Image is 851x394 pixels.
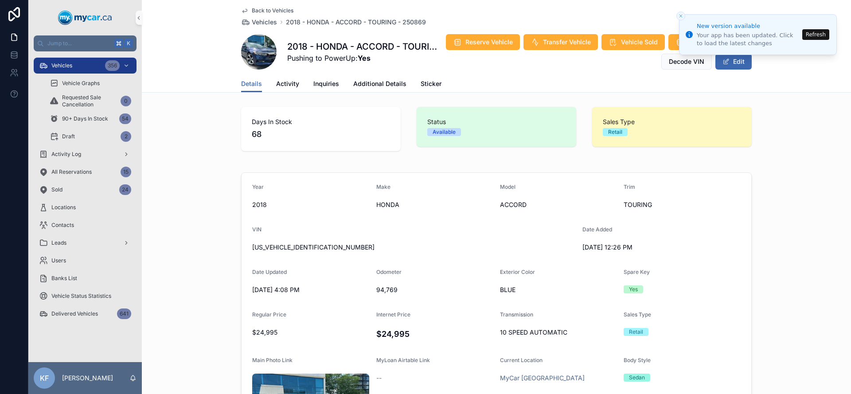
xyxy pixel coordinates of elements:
[51,222,74,229] span: Contacts
[34,35,137,51] button: Jump to...K
[62,133,75,140] span: Draft
[376,269,402,275] span: Odometer
[603,117,741,126] span: Sales Type
[34,306,137,322] a: Delivered Vehicles641
[624,183,635,190] span: Trim
[51,310,98,317] span: Delivered Vehicles
[500,183,515,190] span: Model
[252,269,287,275] span: Date Updated
[51,186,62,193] span: Sold
[62,80,100,87] span: Vehicle Graphs
[34,146,137,162] a: Activity Log
[252,328,369,337] span: $24,995
[715,54,752,70] button: Edit
[252,7,293,14] span: Back to Vehicles
[241,18,277,27] a: Vehicles
[252,128,390,140] span: 68
[276,76,299,94] a: Activity
[252,18,277,27] span: Vehicles
[376,374,382,382] span: --
[629,374,645,382] div: Sedan
[582,243,699,252] span: [DATE] 12:26 PM
[427,117,566,126] span: Status
[47,40,111,47] span: Jump to...
[51,62,72,69] span: Vehicles
[358,54,371,62] strong: Yes
[34,182,137,198] a: Sold24
[34,253,137,269] a: Users
[608,128,622,136] div: Retail
[376,183,390,190] span: Make
[44,129,137,144] a: Draft2
[51,151,81,158] span: Activity Log
[34,58,137,74] a: Vehicles356
[500,374,585,382] a: MyCar [GEOGRAPHIC_DATA]
[697,22,800,31] div: New version available
[500,311,533,318] span: Transmission
[661,54,712,70] button: Decode VIN
[669,57,704,66] span: Decode VIN
[252,183,264,190] span: Year
[252,200,369,209] span: 2018
[62,94,117,108] span: Requested Sale Cancellation
[624,311,651,318] span: Sales Type
[119,184,131,195] div: 24
[376,200,493,209] span: HONDA
[500,357,543,363] span: Current Location
[624,357,651,363] span: Body Style
[44,111,137,127] a: 90+ Days In Stock54
[676,12,685,20] button: Close toast
[62,115,108,122] span: 90+ Days In Stock
[51,168,92,176] span: All Reservations
[376,328,493,340] h4: $24,995
[500,328,617,337] span: 10 SPEED AUTOMATIC
[105,60,120,71] div: 356
[51,293,111,300] span: Vehicle Status Statistics
[543,38,591,47] span: Transfer Vehicle
[621,38,658,47] span: Vehicle Sold
[376,357,430,363] span: MyLoan Airtable Link
[465,38,513,47] span: Reserve Vehicle
[353,79,406,88] span: Additional Details
[40,373,49,383] span: KF
[624,269,650,275] span: Spare Key
[276,79,299,88] span: Activity
[241,7,293,14] a: Back to Vehicles
[34,235,137,251] a: Leads
[117,308,131,319] div: 641
[28,51,142,333] div: scrollable content
[34,270,137,286] a: Banks List
[241,76,262,93] a: Details
[421,79,441,88] span: Sticker
[286,18,426,27] a: 2018 - HONDA - ACCORD - TOURING - 250869
[51,257,66,264] span: Users
[313,79,339,88] span: Inquiries
[433,128,456,136] div: Available
[34,217,137,233] a: Contacts
[313,76,339,94] a: Inquiries
[252,311,286,318] span: Regular Price
[802,29,829,40] button: Refresh
[252,117,390,126] span: Days In Stock
[44,93,137,109] a: Requested Sale Cancellation0
[376,311,410,318] span: Internet Price
[523,34,598,50] button: Transfer Vehicle
[500,269,535,275] span: Exterior Color
[287,40,438,53] h1: 2018 - HONDA - ACCORD - TOURING - 250869
[601,34,665,50] button: Vehicle Sold
[241,79,262,88] span: Details
[34,199,137,215] a: Locations
[252,285,369,294] span: [DATE] 4:08 PM
[421,76,441,94] a: Sticker
[252,243,575,252] span: [US_VEHICLE_IDENTIFICATION_NUMBER]
[51,275,77,282] span: Banks List
[668,34,752,50] button: Take For Test Drive
[446,34,520,50] button: Reserve Vehicle
[62,374,113,382] p: [PERSON_NAME]
[51,204,76,211] span: Locations
[51,239,66,246] span: Leads
[125,40,132,47] span: K
[34,288,137,304] a: Vehicle Status Statistics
